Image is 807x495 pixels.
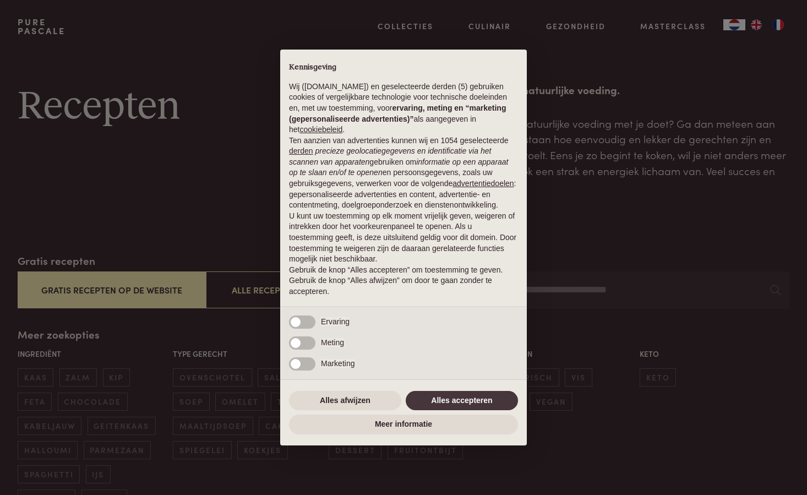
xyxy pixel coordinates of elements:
h2: Kennisgeving [289,63,518,73]
button: Alles afwijzen [289,391,401,411]
p: Wij ([DOMAIN_NAME]) en geselecteerde derden (5) gebruiken cookies of vergelijkbare technologie vo... [289,81,518,135]
button: derden [289,146,313,157]
p: U kunt uw toestemming op elk moment vrijelijk geven, weigeren of intrekken door het voorkeurenpan... [289,211,518,265]
span: Ervaring [321,317,350,326]
strong: ervaring, meting en “marketing (gepersonaliseerde advertenties)” [289,104,506,123]
span: Marketing [321,359,355,368]
button: Meer informatie [289,415,518,434]
a: cookiebeleid [299,125,342,134]
p: Gebruik de knop “Alles accepteren” om toestemming te geven. Gebruik de knop “Alles afwijzen” om d... [289,265,518,297]
button: Alles accepteren [406,391,518,411]
button: advertentiedoelen [452,178,514,189]
span: Meting [321,338,344,347]
em: informatie op een apparaat op te slaan en/of te openen [289,157,509,177]
em: precieze geolocatiegegevens en identificatie via het scannen van apparaten [289,146,491,166]
p: Ten aanzien van advertenties kunnen wij en 1054 geselecteerde gebruiken om en persoonsgegevens, z... [289,135,518,211]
